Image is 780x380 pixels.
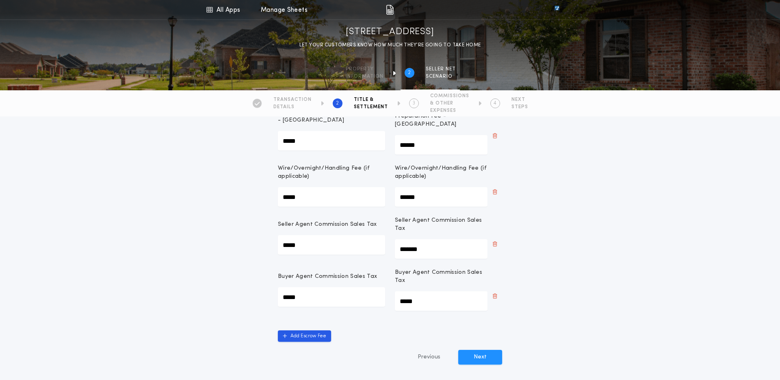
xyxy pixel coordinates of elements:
span: SCENARIO [426,73,456,80]
h2: 3 [412,100,415,107]
p: Wire/Overnight/Handling Fee (if applicable) [395,164,487,181]
span: information [346,73,383,80]
input: Buyer Agent Commission Sales Tax [395,291,487,311]
span: DETAILS [273,104,312,110]
input: Seller Agent Commission Sales Tax [278,235,385,255]
button: Next [458,350,502,365]
span: NEXT [511,96,528,103]
span: Property [346,66,383,72]
input: Wire/Overnight/Handling Fee (if applicable) [278,187,385,207]
span: SELLER NET [426,66,456,72]
span: TITLE & [354,96,388,103]
button: Add Escrow Fee [278,330,331,342]
p: Seller Agent Commission Sales Tax [395,216,487,233]
span: COMMISSIONS [430,93,469,99]
span: STEPS [511,104,528,110]
p: Seller Agent Commission Sales Tax [278,221,377,229]
h2: 4 [494,100,496,107]
img: vs-icon [540,6,574,14]
span: & OTHER [430,100,469,107]
input: Buyer Agent Commission Sales Tax [278,287,385,307]
h2: 2 [336,100,339,107]
img: img [386,5,394,15]
h2: 2 [408,70,411,76]
input: Seller Agent Commission Sales Tax [395,239,487,259]
span: EXPENSES [430,107,469,114]
p: Wire/Overnight/Handling Fee (if applicable) [278,164,385,181]
span: TRANSACTION [273,96,312,103]
p: Attorney Document Preparation Fee - [GEOGRAPHIC_DATA] [278,108,385,124]
input: Attorney Document Preparation Fee - [GEOGRAPHIC_DATA] [278,131,385,151]
input: Attorney Document Preparation Fee - [GEOGRAPHIC_DATA] [395,135,487,155]
p: LET YOUR CUSTOMERS KNOW HOW MUCH THEY’RE GOING TO TAKE HOME [299,41,481,49]
p: Buyer Agent Commission Sales Tax [278,273,377,281]
p: Buyer Agent Commission Sales Tax [395,269,487,285]
span: SETTLEMENT [354,104,388,110]
p: Attorney Document Preparation Fee - [GEOGRAPHIC_DATA] [395,104,487,129]
input: Wire/Overnight/Handling Fee (if applicable) [395,187,487,207]
button: Previous [401,350,457,365]
h1: [STREET_ADDRESS] [346,26,434,39]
